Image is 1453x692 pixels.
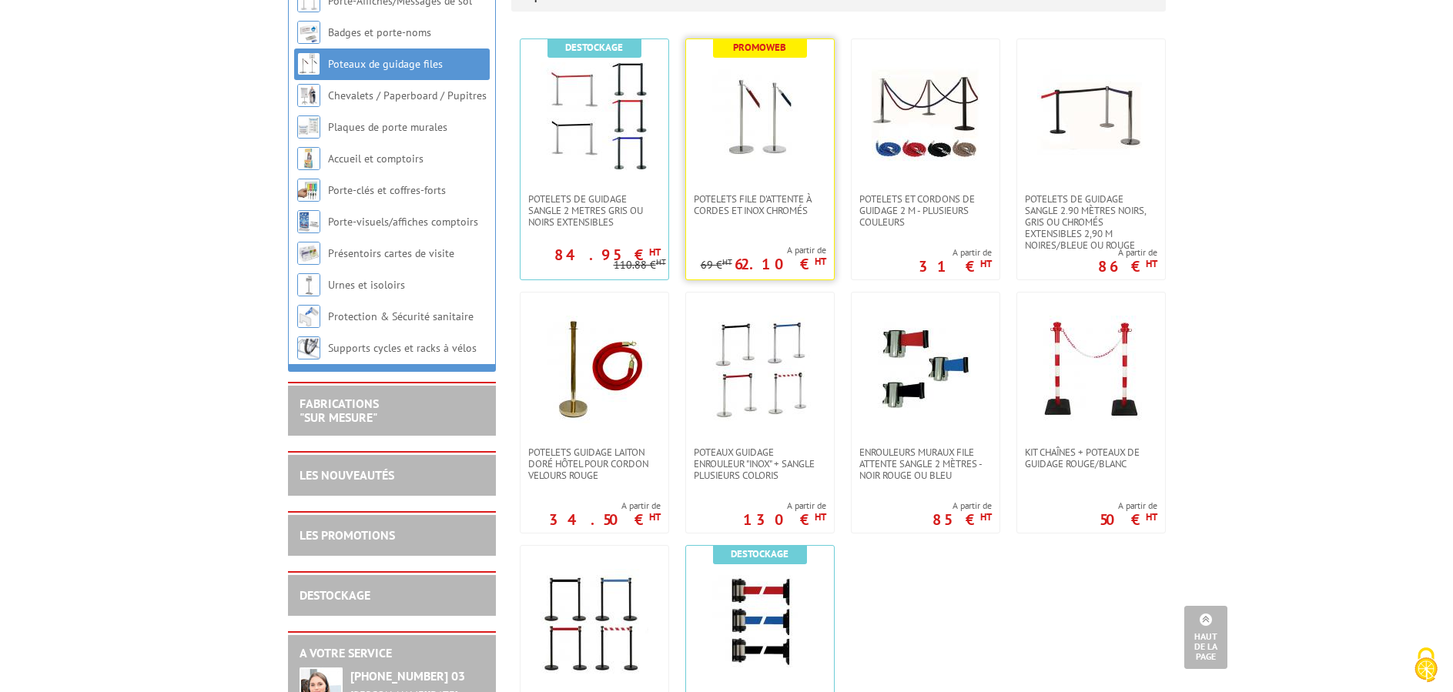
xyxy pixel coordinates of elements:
[528,446,661,481] span: Potelets guidage laiton doré hôtel pour cordon velours rouge
[815,255,826,268] sup: HT
[554,250,661,259] p: 84.95 €
[694,446,826,481] span: Poteaux guidage enrouleur "inox" + sangle plusieurs coloris
[297,115,320,139] img: Plaques de porte murales
[350,668,465,684] strong: [PHONE_NUMBER] 03
[297,336,320,359] img: Supports cycles et racks à vélos
[297,52,320,75] img: Poteaux de guidage files
[549,515,661,524] p: 34.50 €
[328,120,447,134] a: Plaques de porte murales
[706,316,814,423] img: Poteaux guidage enrouleur
[1146,257,1157,270] sup: HT
[328,57,443,71] a: Poteaux de guidage files
[297,210,320,233] img: Porte-visuels/affiches comptoirs
[1098,262,1157,271] p: 86 €
[852,446,999,481] a: Enrouleurs muraux file attente sangle 2 mètres - Noir rouge ou bleu
[300,647,484,660] h2: A votre service
[859,193,992,228] span: Potelets et cordons de guidage 2 m - plusieurs couleurs
[1100,500,1157,512] span: A partir de
[706,62,814,170] img: Potelets file d'attente à cordes et Inox Chromés
[328,183,446,197] a: Porte-clés et coffres-forts
[521,193,668,228] a: POTELETS DE GUIDAGE SANGLE 2 METRES GRIS OU NOIRS EXTENSIBLEs
[300,396,379,425] a: FABRICATIONS"Sur Mesure"
[1407,646,1445,684] img: Cookies (fenêtre modale)
[300,467,394,483] a: LES NOUVEAUTÉS
[328,89,487,102] a: Chevalets / Paperboard / Pupitres
[815,510,826,523] sup: HT
[297,84,320,107] img: Chevalets / Paperboard / Pupitres
[872,62,979,170] img: Potelets et cordons de guidage 2 m - plusieurs couleurs
[852,193,999,228] a: Potelets et cordons de guidage 2 m - plusieurs couleurs
[300,527,395,543] a: LES PROMOTIONS
[1184,606,1227,669] a: Haut de la page
[980,510,992,523] sup: HT
[541,569,648,677] img: Poteaux guidage enrouleur
[731,547,788,560] b: Destockage
[1146,510,1157,523] sup: HT
[328,215,478,229] a: Porte-visuels/affiches comptoirs
[528,193,661,228] span: POTELETS DE GUIDAGE SANGLE 2 METRES GRIS OU NOIRS EXTENSIBLEs
[649,246,661,259] sup: HT
[701,244,826,256] span: A partir de
[932,500,992,512] span: A partir de
[549,500,661,512] span: A partir de
[649,510,661,523] sup: HT
[1017,446,1165,470] a: Kit chaînes + poteaux de guidage Rouge/Blanc
[328,309,474,323] a: Protection & Sécurité sanitaire
[743,500,826,512] span: A partir de
[1025,446,1157,470] span: Kit chaînes + poteaux de guidage Rouge/Blanc
[859,446,992,481] span: Enrouleurs muraux file attente sangle 2 mètres - Noir rouge ou bleu
[722,256,732,267] sup: HT
[743,515,826,524] p: 130 €
[656,256,666,267] sup: HT
[701,259,732,271] p: 69 €
[1037,62,1145,170] img: Potelets de guidage sangle 2.90 mètres noirs, gris ou chromés extensibles 2,90 m noires/bleue ou ...
[694,193,826,216] span: Potelets file d'attente à cordes et Inox Chromés
[919,246,992,259] span: A partir de
[733,41,786,54] b: Promoweb
[1017,193,1165,251] a: Potelets de guidage sangle 2.90 mètres noirs, gris ou chromés extensibles 2,90 m noires/bleue ou ...
[297,147,320,170] img: Accueil et comptoirs
[919,262,992,271] p: 31 €
[297,21,320,44] img: Badges et porte-noms
[686,446,834,481] a: Poteaux guidage enrouleur "inox" + sangle plusieurs coloris
[735,259,826,269] p: 62.10 €
[1098,246,1157,259] span: A partir de
[328,152,424,165] a: Accueil et comptoirs
[541,62,648,170] img: POTELETS DE GUIDAGE SANGLE 2 METRES GRIS OU NOIRS EXTENSIBLEs
[1100,515,1157,524] p: 50 €
[300,587,370,603] a: DESTOCKAGE
[980,257,992,270] sup: HT
[565,41,623,54] b: Destockage
[1037,316,1145,423] img: Kit chaînes + poteaux de guidage Rouge/Blanc
[328,278,405,292] a: Urnes et isoloirs
[1025,193,1157,251] span: Potelets de guidage sangle 2.90 mètres noirs, gris ou chromés extensibles 2,90 m noires/bleue ou ...
[872,316,979,423] img: Enrouleurs muraux file attente sangle 2 mètres - Noir rouge ou bleu
[521,446,668,481] a: Potelets guidage laiton doré hôtel pour cordon velours rouge
[297,305,320,328] img: Protection & Sécurité sanitaire
[328,246,454,260] a: Présentoirs cartes de visite
[328,341,477,355] a: Supports cycles et racks à vélos
[614,259,666,271] p: 110.88 €
[297,179,320,202] img: Porte-clés et coffres-forts
[686,193,834,216] a: Potelets file d'attente à cordes et Inox Chromés
[297,242,320,265] img: Présentoirs cartes de visite
[932,515,992,524] p: 85 €
[1399,640,1453,692] button: Cookies (fenêtre modale)
[328,25,431,39] a: Badges et porte-noms
[541,316,648,423] img: Potelets guidage laiton doré hôtel pour cordon velours rouge
[297,273,320,296] img: Urnes et isoloirs
[706,569,814,677] img: Enrouleur mural à sangle 2 mètres + platine de réception - rouge ou bleu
